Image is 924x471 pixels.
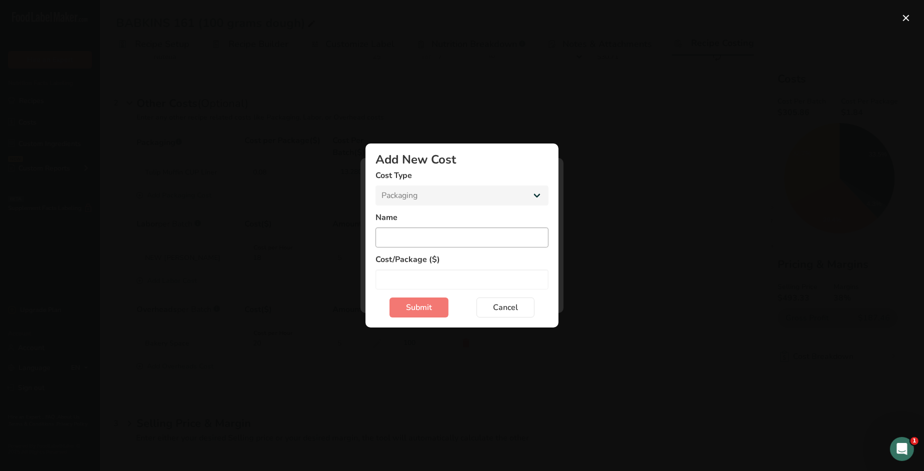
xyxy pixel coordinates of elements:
[476,297,534,317] button: Cancel
[389,297,448,317] button: Submit
[890,437,914,461] iframe: Intercom live chat
[375,253,548,265] label: Cost/Package ($)
[493,301,518,313] span: Cancel
[910,437,918,445] span: 1
[406,301,432,313] span: Submit
[375,211,548,223] label: Name
[375,169,548,181] label: Cost Type
[375,153,548,165] div: Add New Cost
